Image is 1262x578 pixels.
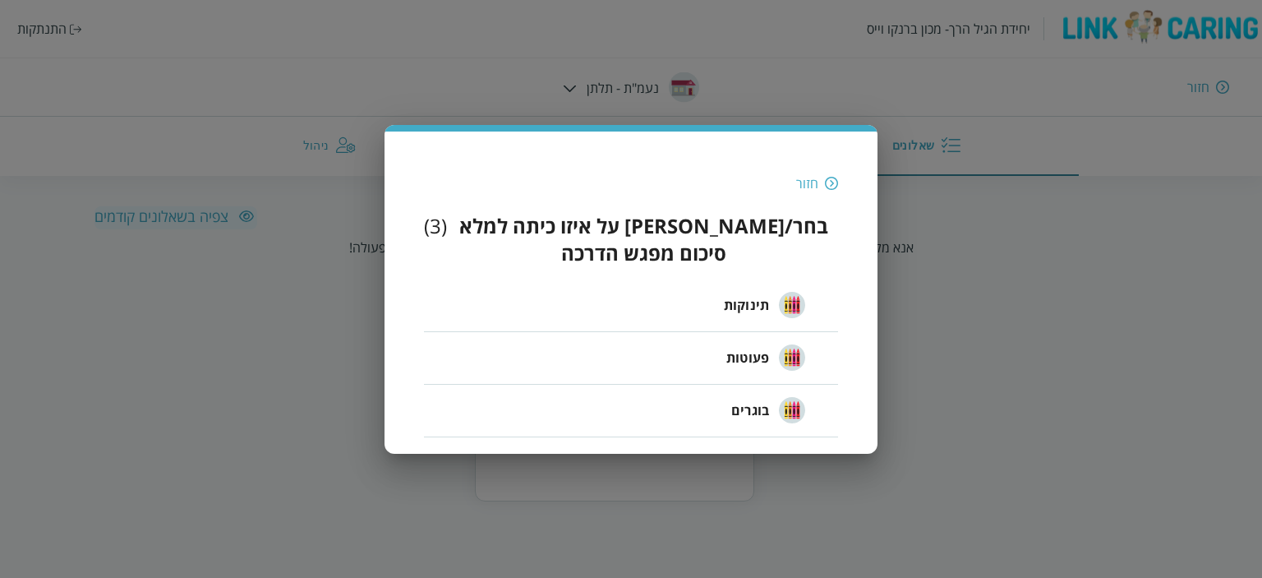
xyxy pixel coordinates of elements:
div: ( 3 ) [424,212,447,266]
span: תינוקות [724,295,769,315]
img: חזור [825,176,838,191]
img: פעוטות [779,344,805,371]
h3: בחר/[PERSON_NAME] על איזו כיתה למלא סיכום מפגש הדרכה [449,212,838,266]
img: בוגרים [779,397,805,423]
div: חזור [796,174,818,192]
span: פעוטות [726,348,769,368]
span: בוגרים [731,400,769,420]
img: תינוקות [779,292,805,318]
